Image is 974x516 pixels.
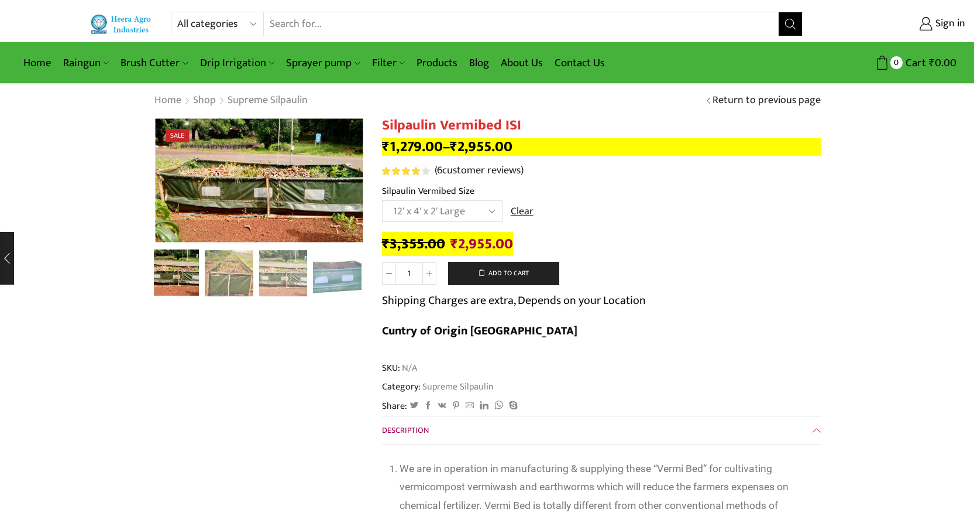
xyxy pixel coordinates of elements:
[194,49,280,77] a: Drip Irrigation
[511,204,534,220] a: Clear options
[437,162,442,179] span: 6
[154,117,364,244] div: 1 / 5
[382,167,429,175] div: Rated 4.17 out of 5
[779,12,802,36] button: Search button
[382,423,429,437] span: Description
[382,135,390,159] span: ₹
[411,49,463,77] a: Products
[495,49,549,77] a: About Us
[313,250,362,298] a: 1
[421,379,494,394] a: Supreme Silpaulin
[57,49,115,77] a: Raingun
[151,250,199,296] li: 1 / 5
[382,291,646,310] p: Shipping Charges are extra, Depends on your Location
[713,93,821,108] a: Return to previous page
[259,250,308,298] a: 4
[382,321,577,341] b: Cuntry of Origin [GEOGRAPHIC_DATA]
[382,135,443,159] bdi: 1,279.00
[154,93,182,108] a: Home
[227,93,308,108] a: Supreme Silpaulin
[932,16,965,32] span: Sign in
[382,361,821,375] span: SKU:
[205,250,253,298] a: 2
[382,117,821,134] h1: Silpaulin Vermibed ISI
[814,52,956,74] a: 0 Cart ₹0.00
[382,399,407,413] span: Share:
[820,13,965,35] a: Sign in
[448,262,559,285] button: Add to cart
[313,250,362,296] li: 4 / 5
[903,55,926,71] span: Cart
[382,184,474,198] label: Silpaulin Vermibed Size
[151,248,199,296] a: 4
[929,54,935,72] span: ₹
[450,232,458,256] span: ₹
[366,49,411,77] a: Filter
[549,49,611,77] a: Contact Us
[382,232,390,256] span: ₹
[450,135,512,159] bdi: 2,955.00
[154,93,308,108] nav: Breadcrumb
[382,167,432,175] span: 6
[890,56,903,69] span: 0
[396,262,422,285] input: Product quantity
[115,49,194,77] a: Brush Cutter
[450,232,513,256] bdi: 2,955.00
[382,380,494,394] span: Category:
[450,135,457,159] span: ₹
[929,54,956,72] bdi: 0.00
[400,361,417,375] span: N/A
[382,167,422,175] span: Rated out of 5 based on customer ratings
[382,138,821,156] p: –
[259,250,308,296] li: 3 / 5
[192,93,216,108] a: Shop
[166,129,189,142] span: Sale
[205,250,253,296] li: 2 / 5
[382,232,445,256] bdi: 3,355.00
[463,49,495,77] a: Blog
[382,416,821,445] a: Description
[435,163,524,179] a: (6customer reviews)
[264,12,779,36] input: Search for...
[280,49,366,77] a: Sprayer pump
[18,49,57,77] a: Home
